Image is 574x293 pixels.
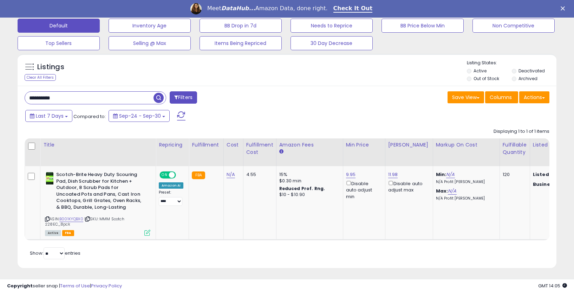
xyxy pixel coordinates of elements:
[109,19,191,33] button: Inventory Age
[190,3,202,14] img: Profile image for Georgie
[18,36,100,50] button: Top Sellers
[490,94,512,101] span: Columns
[503,141,527,156] div: Fulfillable Quantity
[227,171,235,178] a: N/A
[45,216,124,227] span: | SKU: MMM Scotch 228EC_8pck
[45,171,54,185] img: 410ljDjrFnL._SL40_.jpg
[279,185,325,191] b: Reduced Prof. Rng.
[436,188,448,194] b: Max:
[346,141,382,149] div: Min Price
[518,76,537,82] label: Archived
[25,74,56,81] div: Clear All Filters
[175,172,186,178] span: OFF
[159,182,183,189] div: Amazon AI
[291,36,373,50] button: 30 Day Decrease
[436,180,494,184] p: N/A Profit [PERSON_NAME]
[192,171,205,179] small: FBA
[45,171,150,235] div: ASIN:
[346,171,356,178] a: 9.95
[381,19,464,33] button: BB Price Below Min
[59,216,83,222] a: B001KYQBX0
[18,19,100,33] button: Default
[56,171,142,212] b: Scotch-Brite Heavy Duty Scouring Pad, Dish Scrubber for Kitchen + Outdoor, 8 Scrub Pads for Uncoa...
[109,110,170,122] button: Sep-24 - Sep-30
[159,141,186,149] div: Repricing
[333,5,373,13] a: Check It Out
[279,141,340,149] div: Amazon Fees
[37,62,64,72] h5: Listings
[448,188,456,195] a: N/A
[73,113,106,120] span: Compared to:
[388,180,428,193] div: Disable auto adjust max
[279,178,338,184] div: $0.30 min
[446,171,455,178] a: N/A
[533,171,565,178] b: Listed Price:
[388,141,430,149] div: [PERSON_NAME]
[36,112,64,119] span: Last 7 Days
[246,171,271,178] div: 4.55
[221,5,255,12] i: DataHub...
[388,171,398,178] a: 11.98
[25,110,72,122] button: Last 7 Days
[7,283,122,289] div: seller snap | |
[279,192,338,198] div: $10 - $10.90
[246,141,273,156] div: Fulfillment Cost
[538,282,567,289] span: 2025-10-9 14:05 GMT
[91,282,122,289] a: Privacy Policy
[433,138,500,166] th: The percentage added to the cost of goods (COGS) that forms the calculator for Min & Max prices.
[279,149,283,155] small: Amazon Fees.
[159,190,183,206] div: Preset:
[518,68,545,74] label: Deactivated
[519,91,549,103] button: Actions
[7,282,33,289] strong: Copyright
[45,230,61,236] span: All listings currently available for purchase on Amazon
[503,171,524,178] div: 120
[467,60,556,66] p: Listing States:
[533,181,572,188] b: Business Price:
[448,91,484,103] button: Save View
[200,36,282,50] button: Items Being Repriced
[200,19,282,33] button: BB Drop in 7d
[436,141,497,149] div: Markup on Cost
[561,6,568,11] div: Close
[436,171,446,178] b: Min:
[30,250,80,256] span: Show: entries
[472,19,555,33] button: Non Competitive
[227,141,240,149] div: Cost
[170,91,197,104] button: Filters
[291,19,373,33] button: Needs to Reprice
[485,91,518,103] button: Columns
[192,141,220,149] div: Fulfillment
[436,196,494,201] p: N/A Profit [PERSON_NAME]
[60,282,90,289] a: Terms of Use
[160,172,169,178] span: ON
[119,112,161,119] span: Sep-24 - Sep-30
[494,128,549,135] div: Displaying 1 to 1 of 1 items
[207,5,328,12] div: Meet Amazon Data, done right.
[279,171,338,178] div: 15%
[474,76,499,82] label: Out of Stock
[474,68,487,74] label: Active
[346,180,380,200] div: Disable auto adjust min
[43,141,153,149] div: Title
[62,230,74,236] span: FBA
[109,36,191,50] button: Selling @ Max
